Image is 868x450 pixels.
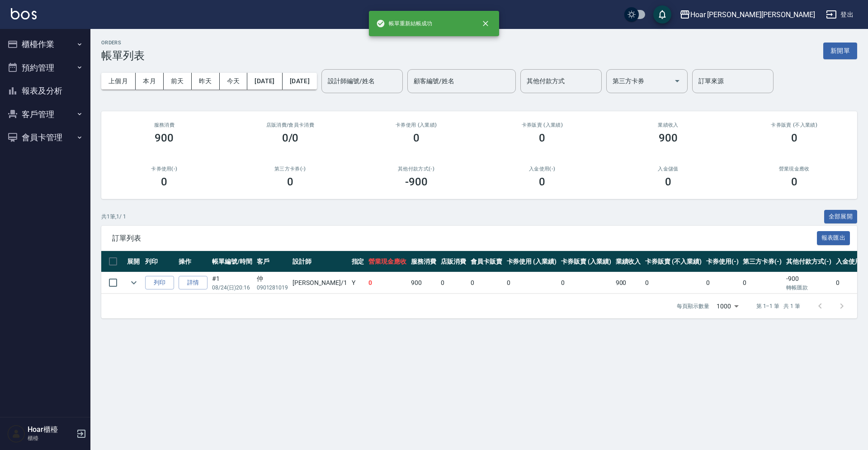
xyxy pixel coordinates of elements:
h3: 0 [539,132,545,144]
td: #1 [210,272,255,294]
th: 設計師 [290,251,349,272]
td: 0 [559,272,613,294]
button: Hoar [PERSON_NAME][PERSON_NAME] [676,5,819,24]
button: 全部展開 [824,210,858,224]
th: 列印 [143,251,176,272]
button: [DATE] [283,73,317,90]
th: 營業現金應收 [366,251,409,272]
button: 昨天 [192,73,220,90]
th: 第三方卡券(-) [741,251,784,272]
h2: 卡券使用 (入業績) [364,122,468,128]
button: close [476,14,495,33]
th: 卡券販賣 (不入業績) [643,251,703,272]
div: 1000 [713,294,742,318]
button: 報表匯出 [817,231,850,245]
td: [PERSON_NAME] /1 [290,272,349,294]
button: save [653,5,671,24]
h3: 0 [413,132,420,144]
button: 會員卡管理 [4,126,87,149]
td: 0 [505,272,559,294]
h2: 其他付款方式(-) [364,166,468,172]
button: 預約管理 [4,56,87,80]
h2: 卡券販賣 (不入業績) [742,122,846,128]
p: 08/24 (日) 20:16 [212,284,252,292]
th: 卡券使用 (入業績) [505,251,559,272]
span: 帳單重新結帳成功 [376,19,432,28]
td: 0 [704,272,741,294]
th: 操作 [176,251,210,272]
button: 今天 [220,73,248,90]
h2: 卡券使用(-) [112,166,217,172]
h2: 第三方卡券(-) [238,166,343,172]
h2: 業績收入 [616,122,721,128]
a: 報表匯出 [817,233,850,242]
h3: 0 [665,175,671,188]
h2: 入金儲值 [616,166,721,172]
button: 客戶管理 [4,103,87,126]
button: 上個月 [101,73,136,90]
button: 前天 [164,73,192,90]
h3: 0/0 [282,132,299,144]
h3: 帳單列表 [101,49,145,62]
p: 櫃檯 [28,434,74,442]
p: 每頁顯示數量 [677,302,709,310]
td: 0 [643,272,703,294]
a: 詳情 [179,276,208,290]
th: 服務消費 [409,251,439,272]
p: 轉帳匯款 [786,284,831,292]
img: Logo [11,8,37,19]
button: expand row [127,276,141,289]
button: 報表及分析 [4,79,87,103]
h2: 卡券販賣 (入業績) [490,122,594,128]
button: 本月 [136,73,164,90]
img: Person [7,425,25,443]
div: 仲 [257,274,288,284]
th: 店販消費 [439,251,468,272]
td: -900 [784,272,834,294]
th: 客戶 [255,251,291,272]
h5: Hoar櫃檯 [28,425,74,434]
td: 0 [741,272,784,294]
button: Open [670,74,684,88]
h3: 900 [659,132,678,144]
td: Y [349,272,367,294]
h2: 入金使用(-) [490,166,594,172]
th: 帳單編號/時間 [210,251,255,272]
th: 卡券使用(-) [704,251,741,272]
h3: 900 [155,132,174,144]
h2: 店販消費 /會員卡消費 [238,122,343,128]
button: 列印 [145,276,174,290]
td: 900 [613,272,643,294]
th: 卡券販賣 (入業績) [559,251,613,272]
p: 0901281019 [257,284,288,292]
span: 訂單列表 [112,234,817,243]
p: 第 1–1 筆 共 1 筆 [756,302,800,310]
th: 業績收入 [613,251,643,272]
th: 展開 [125,251,143,272]
a: 新開單 [823,46,857,55]
h2: 營業現金應收 [742,166,846,172]
h3: 服務消費 [112,122,217,128]
td: 0 [366,272,409,294]
button: 櫃檯作業 [4,33,87,56]
th: 指定 [349,251,367,272]
h3: 0 [539,175,545,188]
h2: ORDERS [101,40,145,46]
td: 0 [468,272,505,294]
th: 會員卡販賣 [468,251,505,272]
button: [DATE] [247,73,282,90]
button: 登出 [822,6,857,23]
p: 共 1 筆, 1 / 1 [101,213,126,221]
h3: -900 [405,175,428,188]
h3: 0 [791,132,797,144]
div: Hoar [PERSON_NAME][PERSON_NAME] [690,9,815,20]
button: 新開單 [823,43,857,59]
h3: 0 [287,175,293,188]
h3: 0 [791,175,797,188]
h3: 0 [161,175,167,188]
th: 其他付款方式(-) [784,251,834,272]
td: 0 [439,272,468,294]
td: 900 [409,272,439,294]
